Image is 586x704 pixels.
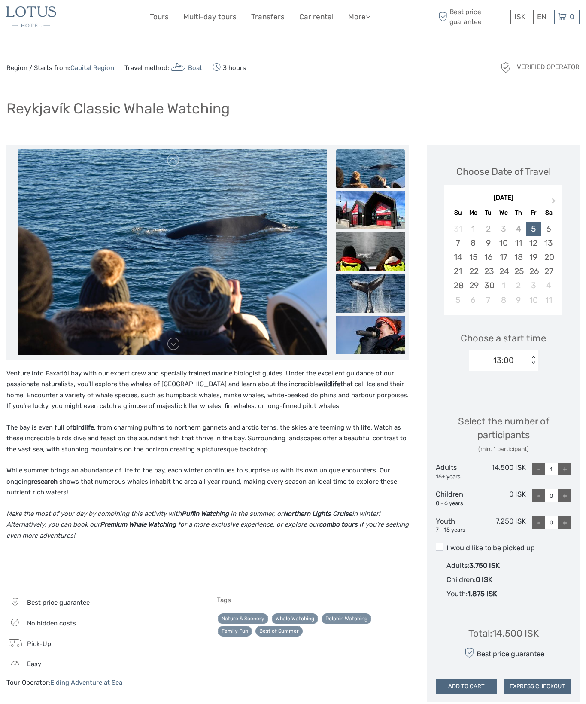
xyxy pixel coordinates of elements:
a: Car rental [299,11,334,23]
span: 0 ISK [476,576,492,584]
div: Not available Thursday, September 4th, 2025 [511,222,526,236]
strong: research [31,478,58,485]
div: Not available Sunday, August 31st, 2025 [450,222,465,236]
div: + [558,489,571,502]
button: ADD TO CART [436,679,497,694]
div: Choose Thursday, September 25th, 2025 [511,264,526,278]
div: Choose Monday, September 15th, 2025 [466,250,481,264]
div: 16+ years [436,473,481,481]
div: Not available Monday, September 1st, 2025 [466,222,481,236]
a: Elding Adventure at Sea [50,679,122,686]
em: for a more exclusive experience, or explore our [178,521,319,528]
img: 40-5dc62ba0-bbfb-450f-bd65-f0e2175b1aef_logo_small.jpg [6,6,56,27]
div: Not available Tuesday, September 2nd, 2025 [481,222,496,236]
div: Th [511,207,526,219]
a: More [348,11,370,23]
div: We [496,207,511,219]
span: Youth : [446,590,468,598]
strong: Northern Lights Cruise [283,510,352,518]
div: Tour Operator: [6,678,199,687]
strong: combo tours [319,521,358,528]
div: Choose Friday, September 26th, 2025 [526,264,541,278]
div: 13:00 [493,355,514,366]
span: Verified Operator [517,63,580,72]
label: I would like to be picked up [436,543,571,553]
div: Choose Friday, September 19th, 2025 [526,250,541,264]
div: Choose Wednesday, September 24th, 2025 [496,264,511,278]
img: 3fd10dda517144849102f73b0906885f_slider_thumbnail.jpeg [336,316,405,354]
span: 3 hours [213,61,246,73]
span: Choose a start time [461,332,546,345]
div: Choose Saturday, October 11th, 2025 [541,293,556,307]
div: Fr [526,207,541,219]
div: Children [436,489,481,507]
div: + [558,463,571,475]
div: Mo [466,207,481,219]
div: Choose Friday, October 10th, 2025 [526,293,541,307]
div: month 2025-09 [447,222,559,307]
div: Not available Wednesday, September 3rd, 2025 [496,222,511,236]
div: Choose Wednesday, October 8th, 2025 [496,293,511,307]
span: Children : [446,576,476,584]
div: Choose Saturday, October 4th, 2025 [541,278,556,293]
div: Choose Date of Travel [456,165,551,178]
div: Choose Sunday, September 7th, 2025 [450,236,465,250]
button: Next Month [548,196,562,210]
em: if you're seeking even more adventures! [6,521,409,539]
div: Choose Wednesday, September 10th, 2025 [496,236,511,250]
div: Choose Friday, September 12th, 2025 [526,236,541,250]
div: 0 ISK [481,489,526,507]
div: 7 - 15 years [436,526,481,534]
div: Best price guarantee [462,645,544,660]
img: be59f87b587142b3b58ab1f1f14507bf_main_slider.jpeg [18,149,327,355]
strong: Puffin Watching [182,510,229,518]
div: Choose Saturday, September 13th, 2025 [541,236,556,250]
span: Adults : [446,561,469,570]
div: Select the number of participants [436,414,571,454]
div: Adults [436,463,481,481]
div: Choose Monday, September 8th, 2025 [466,236,481,250]
div: Youth [436,516,481,534]
div: Choose Sunday, September 14th, 2025 [450,250,465,264]
div: Choose Saturday, September 6th, 2025 [541,222,556,236]
div: 7.250 ISK [481,516,526,534]
span: Best price guarantee [436,7,508,26]
strong: Premium Whale Watching [100,521,176,528]
div: + [558,516,571,529]
img: c369d264dadf4e62b61f5ae6e46d6c8e_slider_thumbnail.jpeg [336,232,405,271]
div: [DATE] [444,194,562,203]
span: ISK [514,12,525,21]
a: Dolphin Watching [322,613,371,624]
div: Choose Thursday, September 11th, 2025 [511,236,526,250]
div: Choose Thursday, October 2nd, 2025 [511,278,526,293]
div: Choose Tuesday, September 23rd, 2025 [481,264,496,278]
div: 0 - 6 years [436,500,481,508]
div: Choose Thursday, October 9th, 2025 [511,293,526,307]
span: Best price guarantee [27,599,90,606]
div: (min. 1 participant) [436,445,571,454]
p: We're away right now. Please check back later! [12,15,97,22]
div: Choose Friday, September 5th, 2025 [526,222,541,236]
div: Choose Tuesday, September 16th, 2025 [481,250,496,264]
div: EN [533,10,550,24]
h5: Tags [217,596,409,604]
div: Choose Sunday, September 21st, 2025 [450,264,465,278]
h1: Reykjavík Classic Whale Watching [6,100,230,117]
span: Travel method: [124,61,202,73]
img: f583678af0cc45b7b07d60ab9be49436_slider_thumbnail.jpeg [336,191,405,229]
em: Make the most of your day by combining this activity with [6,510,182,518]
div: Su [450,207,465,219]
div: Choose Wednesday, September 17th, 2025 [496,250,511,264]
div: Total : 14.500 ISK [468,627,539,640]
div: Sa [541,207,556,219]
a: Capital Region [70,64,114,72]
div: Choose Monday, September 22nd, 2025 [466,264,481,278]
span: 0 [568,12,576,21]
span: No hidden costs [27,619,76,627]
div: Choose Wednesday, October 1st, 2025 [496,278,511,293]
a: Tours [150,11,169,23]
em: in the summer, or [231,510,283,518]
div: Choose Tuesday, September 30th, 2025 [481,278,496,293]
a: Best of Summer [255,626,303,637]
div: Choose Thursday, September 18th, 2025 [511,250,526,264]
